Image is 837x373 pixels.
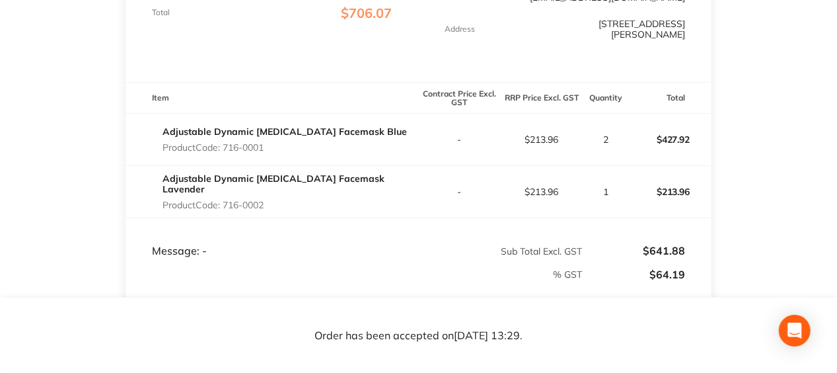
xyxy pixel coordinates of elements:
p: [STREET_ADDRESS][PERSON_NAME] [525,19,685,40]
th: Item [126,83,418,114]
p: $64.19 [583,269,685,280]
p: % GST [126,269,582,280]
p: - [419,134,499,145]
p: Address [445,24,475,34]
p: $641.88 [583,245,685,257]
p: 2 [583,134,629,145]
p: Product Code: 716-0002 [163,200,418,210]
p: Total [152,8,170,17]
p: Sub Total Excl. GST [419,246,581,257]
a: Adjustable Dynamic [MEDICAL_DATA] Facemask Lavender [163,173,384,195]
span: $706.07 [341,5,392,21]
p: 1 [583,186,629,197]
p: Order has been accepted on [DATE] 13:29 . [314,329,523,341]
th: Contract Price Excl. GST [418,83,500,114]
p: $213.96 [630,176,711,208]
th: Total [630,83,711,114]
th: Quantity [583,83,630,114]
td: Message: - [126,218,418,258]
p: $427.92 [630,124,711,155]
div: Open Intercom Messenger [779,315,811,347]
p: $213.96 [501,134,582,145]
a: Adjustable Dynamic [MEDICAL_DATA] Facemask Blue [163,126,407,138]
p: $213.96 [501,186,582,197]
p: - [419,186,499,197]
th: RRP Price Excl. GST [501,83,583,114]
p: Product Code: 716-0001 [163,142,407,153]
